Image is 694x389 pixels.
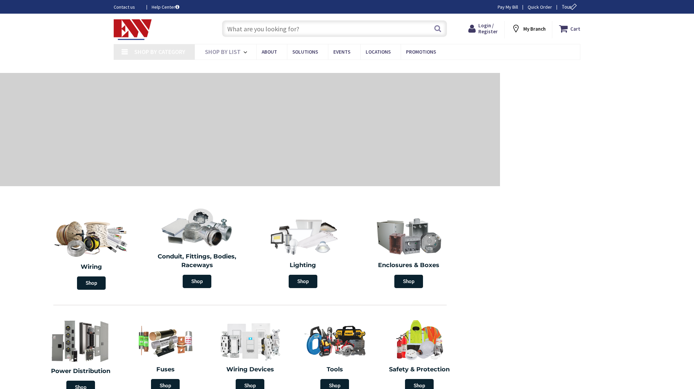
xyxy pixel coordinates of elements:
[528,4,552,10] a: Quick Order
[149,252,245,269] h2: Conduit, Fittings, Bodies, Raceways
[213,365,287,374] h2: Wiring Devices
[289,275,317,288] span: Shop
[222,20,447,37] input: What are you looking for?
[498,4,518,10] a: Pay My Bill
[523,26,546,32] strong: My Branch
[42,263,141,271] h2: Wiring
[562,4,579,10] span: Tour
[570,23,580,35] strong: Cart
[152,4,179,10] a: Help Center
[406,49,436,55] span: Promotions
[42,367,120,376] h2: Power Distribution
[252,213,354,291] a: Lighting Shop
[382,365,457,374] h2: Safety & Protection
[333,49,350,55] span: Events
[468,23,498,35] a: Login / Register
[511,23,546,35] div: My Branch
[361,261,457,270] h2: Enclosures & Boxes
[559,23,580,35] a: Cart
[262,49,277,55] span: About
[394,275,423,288] span: Shop
[183,275,211,288] span: Shop
[134,48,185,56] span: Shop By Category
[114,19,152,40] img: Electrical Wholesalers, Inc.
[292,49,318,55] span: Solutions
[255,261,351,270] h2: Lighting
[478,22,498,35] span: Login / Register
[366,49,391,55] span: Locations
[358,213,460,291] a: Enclosures & Boxes Shop
[205,48,241,56] span: Shop By List
[146,204,249,291] a: Conduit, Fittings, Bodies, Raceways Shop
[114,4,141,10] a: Contact us
[128,365,203,374] h2: Fuses
[38,213,144,293] a: Wiring Shop
[297,365,372,374] h2: Tools
[77,276,106,290] span: Shop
